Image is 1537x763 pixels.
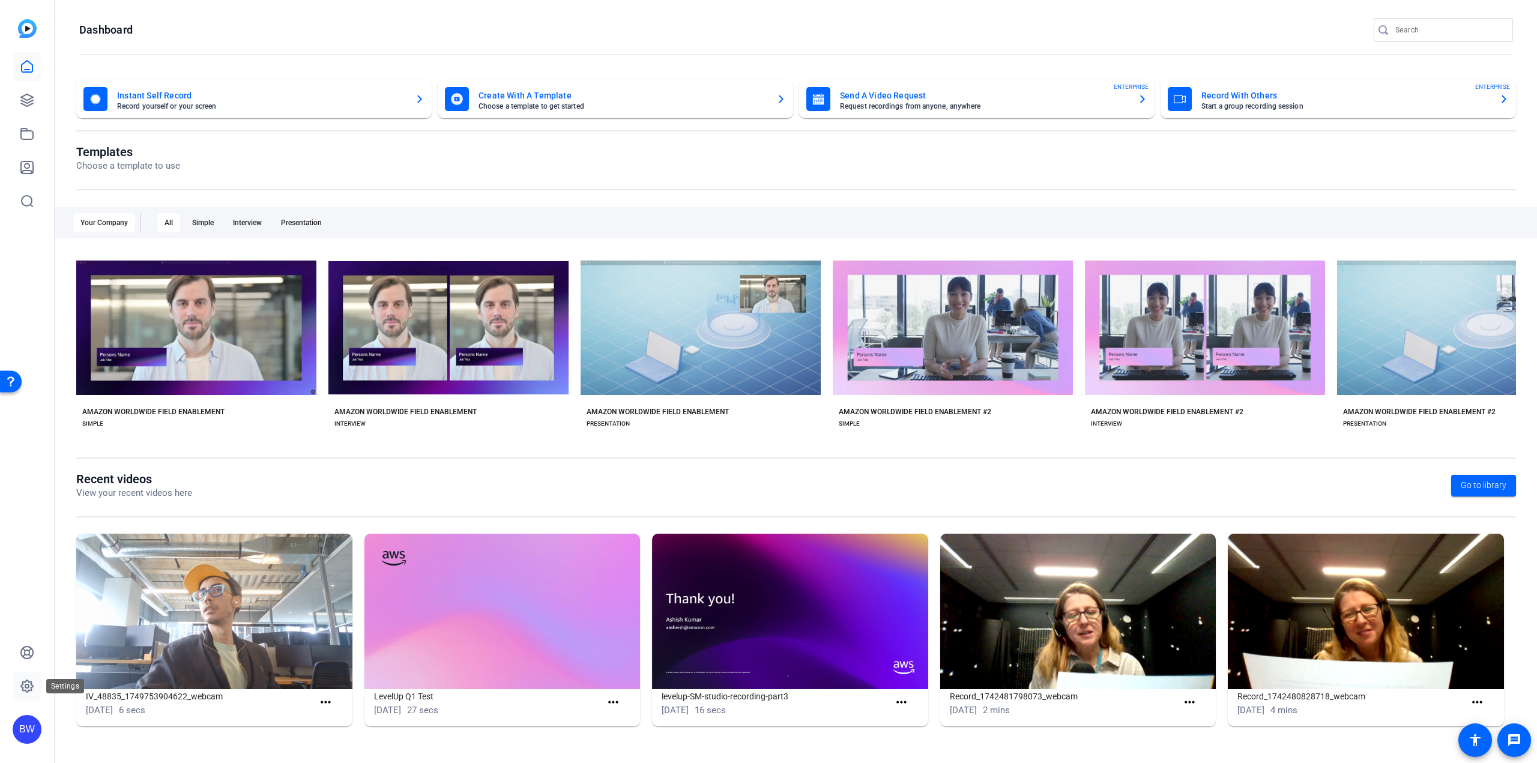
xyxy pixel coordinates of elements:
[1475,82,1510,91] span: ENTERPRISE
[1161,80,1516,118] button: Record With OthersStart a group recording sessionENTERPRISE
[117,103,405,110] mat-card-subtitle: Record yourself or your screen
[13,715,41,744] div: BW
[18,19,37,38] img: blue-gradient.svg
[226,213,269,232] div: Interview
[76,145,180,159] h1: Templates
[1343,419,1386,429] div: PRESENTATION
[1237,705,1264,716] span: [DATE]
[334,419,366,429] div: INTERVIEW
[1507,733,1521,747] mat-icon: message
[1270,705,1297,716] span: 4 mins
[76,80,432,118] button: Instant Self RecordRecord yourself or your screen
[374,705,401,716] span: [DATE]
[76,472,192,486] h1: Recent videos
[652,534,928,689] img: levelup-SM-studio-recording-part3
[662,705,689,716] span: [DATE]
[438,80,793,118] button: Create With A TemplateChoose a template to get started
[662,689,889,704] h1: levelup-SM-studio-recording-part3
[1451,475,1516,496] a: Go to library
[1201,88,1490,103] mat-card-title: Record With Others
[587,407,729,417] div: AMAZON WORLDWIDE FIELD ENABLEMENT
[119,705,145,716] span: 6 secs
[86,689,313,704] h1: IV_48835_1749753904622_webcam
[274,213,329,232] div: Presentation
[157,213,180,232] div: All
[1470,695,1485,710] mat-icon: more_horiz
[606,695,621,710] mat-icon: more_horiz
[1343,407,1496,417] div: AMAZON WORLDWIDE FIELD ENABLEMENT #2
[76,159,180,173] p: Choose a template to use
[407,705,438,716] span: 27 secs
[839,419,860,429] div: SIMPLE
[117,88,405,103] mat-card-title: Instant Self Record
[1461,479,1506,492] span: Go to library
[1201,103,1490,110] mat-card-subtitle: Start a group recording session
[479,88,767,103] mat-card-title: Create With A Template
[73,213,135,232] div: Your Company
[1114,82,1149,91] span: ENTERPRISE
[1468,733,1482,747] mat-icon: accessibility
[950,705,977,716] span: [DATE]
[1237,689,1465,704] h1: Record_1742480828718_webcam
[185,213,221,232] div: Simple
[82,419,103,429] div: SIMPLE
[983,705,1010,716] span: 2 mins
[950,689,1177,704] h1: Record_1742481798073_webcam
[1091,419,1122,429] div: INTERVIEW
[76,486,192,500] p: View your recent videos here
[76,534,352,689] img: IV_48835_1749753904622_webcam
[840,88,1128,103] mat-card-title: Send A Video Request
[364,534,641,689] img: LevelUp Q1 Test
[1091,407,1243,417] div: AMAZON WORLDWIDE FIELD ENABLEMENT #2
[840,103,1128,110] mat-card-subtitle: Request recordings from anyone, anywhere
[334,407,477,417] div: AMAZON WORLDWIDE FIELD ENABLEMENT
[479,103,767,110] mat-card-subtitle: Choose a template to get started
[799,80,1155,118] button: Send A Video RequestRequest recordings from anyone, anywhereENTERPRISE
[1228,534,1504,689] img: Record_1742480828718_webcam
[695,705,726,716] span: 16 secs
[46,679,84,693] div: Settings
[587,419,630,429] div: PRESENTATION
[86,705,113,716] span: [DATE]
[894,695,909,710] mat-icon: more_horiz
[1182,695,1197,710] mat-icon: more_horiz
[940,534,1216,689] img: Record_1742481798073_webcam
[82,407,225,417] div: AMAZON WORLDWIDE FIELD ENABLEMENT
[79,23,133,37] h1: Dashboard
[839,407,991,417] div: AMAZON WORLDWIDE FIELD ENABLEMENT #2
[374,689,602,704] h1: LevelUp Q1 Test
[318,695,333,710] mat-icon: more_horiz
[1395,23,1503,37] input: Search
